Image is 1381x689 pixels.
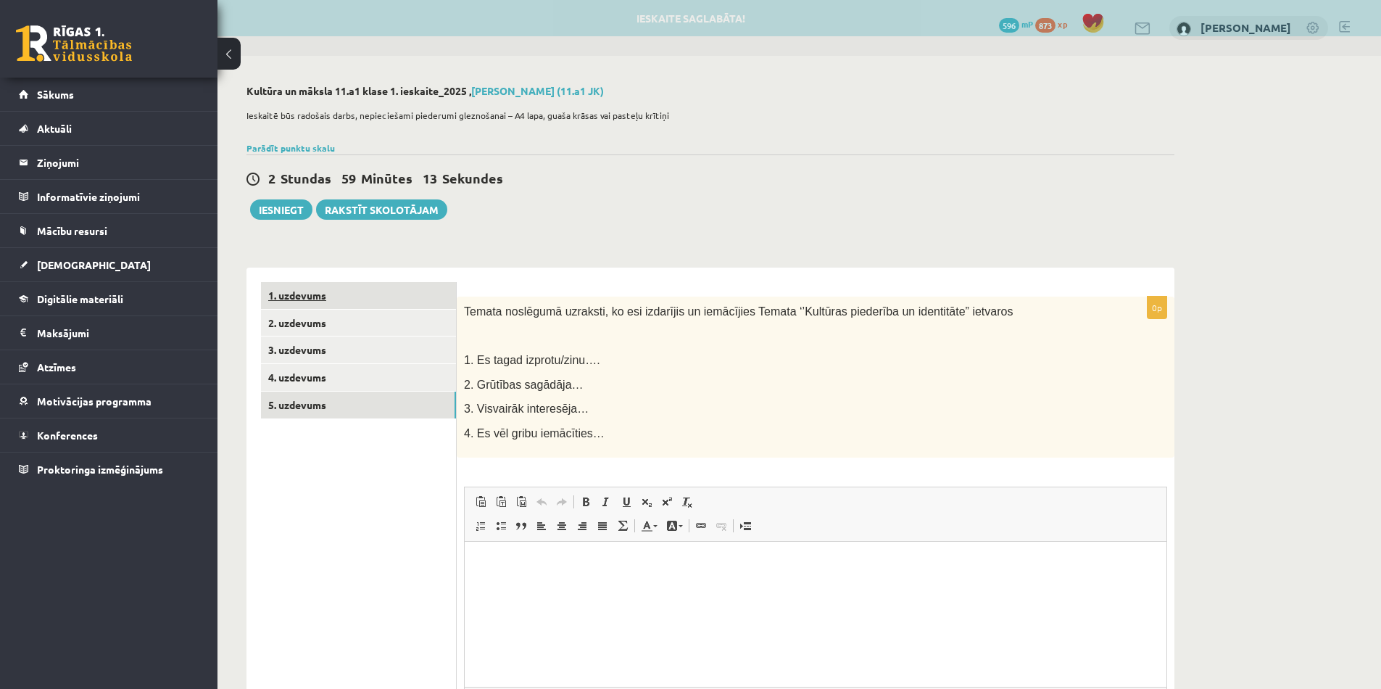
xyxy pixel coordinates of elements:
[464,403,589,415] span: 3. Visvairāk interesēja…
[464,379,584,391] span: 2. Grūtības sagādāja…
[261,364,456,391] a: 4. uzdevums
[316,199,447,220] a: Rakstīt skolotājam
[246,85,1174,97] h2: Kultūra un māksla 11.a1 klase 1. ieskaite_2025 ,
[636,492,657,511] a: Subscript
[464,427,605,440] span: 4. Es vēl gribu iemācīties…
[19,248,199,281] a: [DEMOGRAPHIC_DATA]
[464,354,600,366] span: 1. Es tagad izprotu/zinu….
[261,392,456,418] a: 5. uzdevums
[37,463,163,476] span: Proktoringa izmēģinājums
[442,170,503,186] span: Sekundes
[576,492,596,511] a: Bold (⌘+B)
[19,350,199,384] a: Atzīmes
[37,316,199,350] legend: Maksājumi
[261,282,456,309] a: 1. uzdevums
[246,109,1167,122] p: Ieskaitē būs radošais darbs, nepieciešami piederumi gleznošanai – A4 lapa, guaša krāsas vai paste...
[691,516,711,535] a: Link (⌘+K)
[19,384,199,418] a: Motivācijas programma
[261,310,456,337] a: 2. uzdevums
[37,224,107,237] span: Mācību resursi
[531,516,552,535] a: Align Left
[735,516,755,535] a: Insert Page Break for Printing
[711,516,731,535] a: Unlink
[1147,296,1167,319] p: 0p
[246,142,335,154] a: Parādīt punktu skalu
[465,542,1166,687] iframe: Editor, wiswyg-editor-user-answer-47433800679780
[552,516,572,535] a: Center
[37,360,76,374] span: Atzīmes
[491,516,511,535] a: Insert/Remove Bulleted List
[19,453,199,486] a: Proktoringa izmēģinājums
[470,492,491,511] a: Paste (⌘+V)
[657,492,677,511] a: Superscript
[37,429,98,442] span: Konferences
[37,395,152,408] span: Motivācijas programma
[491,492,511,511] a: Paste as plain text (⌘+⇧+V)
[19,78,199,111] a: Sākums
[268,170,275,186] span: 2
[662,516,687,535] a: Background Color
[613,516,633,535] a: Math
[37,292,123,305] span: Digitālie materiāli
[19,214,199,247] a: Mācību resursi
[261,337,456,363] a: 3. uzdevums
[281,170,331,186] span: Stundas
[37,88,74,101] span: Sākums
[511,492,531,511] a: Paste from Word
[616,492,636,511] a: Underline (⌘+U)
[19,418,199,452] a: Konferences
[37,180,199,213] legend: Informatīvie ziņojumi
[423,170,437,186] span: 13
[19,180,199,213] a: Informatīvie ziņojumi
[464,305,1013,318] span: Temata noslēgumā uzraksti, ko esi izdarījis un iemācījies Temata ‘’Kultūras piederība un identitā...
[596,492,616,511] a: Italic (⌘+I)
[250,199,312,220] button: Iesniegt
[511,516,531,535] a: Block Quote
[19,282,199,315] a: Digitālie materiāli
[37,258,151,271] span: [DEMOGRAPHIC_DATA]
[341,170,356,186] span: 59
[16,25,132,62] a: Rīgas 1. Tālmācības vidusskola
[636,516,662,535] a: Text Color
[572,516,592,535] a: Align Right
[470,516,491,535] a: Insert/Remove Numbered List
[361,170,412,186] span: Minūtes
[19,112,199,145] a: Aktuāli
[19,316,199,350] a: Maksājumi
[471,84,604,97] a: [PERSON_NAME] (11.a1 JK)
[37,122,72,135] span: Aktuāli
[19,146,199,179] a: Ziņojumi
[677,492,697,511] a: Remove Format
[552,492,572,511] a: Redo (⌘+Y)
[531,492,552,511] a: Undo (⌘+Z)
[37,146,199,179] legend: Ziņojumi
[592,516,613,535] a: Justify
